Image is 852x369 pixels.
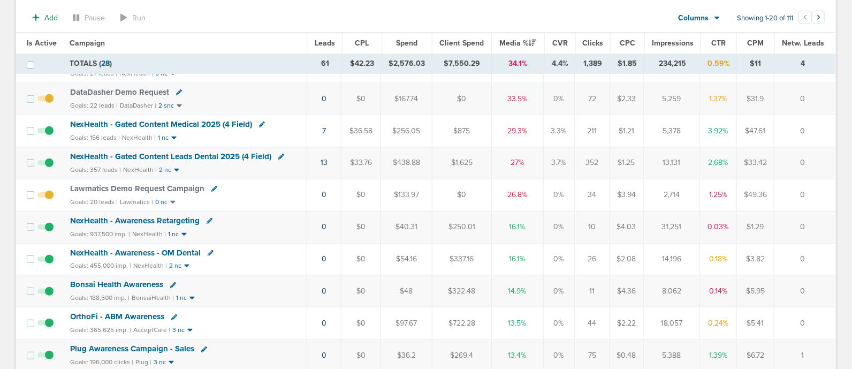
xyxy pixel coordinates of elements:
[543,115,575,147] td: 3.3%
[322,254,326,263] a: 0
[576,54,611,73] td: 1,389
[575,307,610,340] td: 44
[71,166,121,174] small: Goals: 357 leads |
[575,275,610,307] td: 11
[774,211,836,243] td: 0
[575,179,610,211] td: 34
[543,211,575,243] td: 0%
[341,307,381,340] td: $0
[575,115,610,147] td: 211
[700,179,737,211] td: 1.25%
[643,147,700,179] td: 13,131
[774,83,836,115] td: 0
[701,54,737,73] td: 0.59%
[123,134,156,141] small: NexHealth |
[169,230,179,238] small: 1 nc
[491,179,543,211] td: 26.8%
[610,83,643,115] td: $2.33
[120,198,154,206] small: Lawmatics |
[71,312,165,321] span: OrthoFi - ABM Awareness
[610,211,643,243] td: $4.03
[737,179,774,211] td: $49.36
[322,126,326,135] a: 7
[737,211,774,243] td: $1.29
[381,179,432,211] td: $133.97
[439,39,484,48] span: Client Spend
[71,134,120,142] small: Goals: 156 leads |
[737,115,774,147] td: $47.61
[71,358,134,366] small: Goals: 196,000 clicks |
[652,39,694,48] span: Impressions
[737,14,793,23] span: Showing 1-20 of 111
[643,275,700,307] td: 8,062
[322,94,326,103] a: 0
[341,115,381,147] td: $36.58
[381,275,432,307] td: $48
[158,134,169,142] small: 1 nc
[120,102,157,109] small: DataDasher |
[133,230,166,238] small: NexHealth |
[341,83,381,115] td: $0
[177,294,187,302] small: 1 nc
[700,147,737,179] td: 2.68%
[381,147,432,179] td: $438.88
[545,54,576,73] td: 4.4%
[432,54,492,73] td: $7,550.29
[583,39,604,48] span: Clicks
[491,243,543,275] td: 16.1%
[341,211,381,243] td: $0
[774,147,836,179] td: 0
[321,158,328,167] a: 13
[341,147,381,179] td: $33.76
[71,230,131,238] small: Goals: 937,500 imp. |
[491,275,543,307] td: 14.9%
[71,280,164,289] span: Bonsai Health Awareness
[700,243,737,275] td: 0.18%
[322,287,326,296] a: 0
[27,39,57,48] span: Is Active
[643,179,700,211] td: 2,714
[341,243,381,275] td: $0
[700,211,737,243] td: 0.03%
[543,83,575,115] td: 0%
[610,307,643,340] td: $2.22
[700,307,737,340] td: 0.24%
[700,275,737,307] td: 0.14%
[620,39,635,48] span: CPC
[432,243,491,275] td: $337.16
[71,198,118,206] small: Goals: 20 leads |
[747,39,764,48] span: CPM
[381,307,432,340] td: $97.67
[575,243,610,275] td: 26
[774,307,836,340] td: 0
[610,147,643,179] td: $1.25
[432,83,491,115] td: $0
[134,326,171,334] small: AcceptCare |
[491,211,543,243] td: 16.1%
[700,83,737,115] td: 1.37%
[71,102,118,110] small: Goals: 22 leads |
[575,211,610,243] td: 10
[322,222,326,231] a: 0
[322,319,326,328] a: 0
[774,115,836,147] td: 0
[552,39,568,48] span: CVR
[432,211,491,243] td: $250.01
[71,184,205,193] span: Lawmatics Demo Request Campaign
[341,179,381,211] td: $0
[355,39,369,48] span: CPL
[44,13,58,22] span: Add
[712,39,726,48] span: CTR
[170,262,182,270] small: 2 nc
[737,54,775,73] td: $11
[132,294,174,302] small: BonsaiHealth |
[134,262,168,269] small: NexHealth |
[491,147,543,179] td: 27%
[71,326,132,334] small: Goals: 365,625 imp. |
[322,190,326,199] a: 0
[491,54,544,73] td: 34.1%
[543,179,575,211] td: 0%
[575,147,610,179] td: 352
[737,147,774,179] td: $33.42
[610,243,643,275] td: $2.08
